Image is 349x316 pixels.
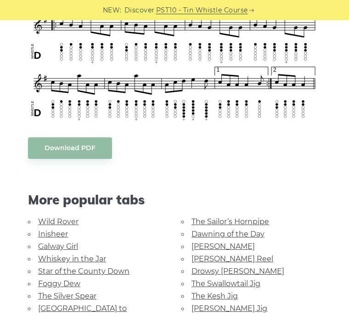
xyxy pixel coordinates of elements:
[191,292,238,300] a: The Kesh Jig
[28,192,321,208] span: More popular tabs
[28,137,112,159] a: Download PDF
[156,5,248,16] a: PST10 - Tin Whistle Course
[38,267,129,276] a: Star of the County Down
[38,279,80,288] a: Foggy Dew
[38,230,68,238] a: Inisheer
[103,5,122,16] span: NEW:
[38,254,106,263] a: Whiskey in the Jar
[38,217,79,226] a: Wild Rover
[124,5,155,16] span: Discover
[191,254,273,263] a: [PERSON_NAME] Reel
[191,279,260,288] a: The Swallowtail Jig
[191,304,267,313] a: [PERSON_NAME] Jig
[38,292,96,300] a: The Silver Spear
[191,267,284,276] a: Drowsy [PERSON_NAME]
[38,242,78,251] a: Galway Girl
[191,242,255,251] a: [PERSON_NAME]
[191,230,265,238] a: Dawning of the Day
[191,217,269,226] a: The Sailor’s Hornpipe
